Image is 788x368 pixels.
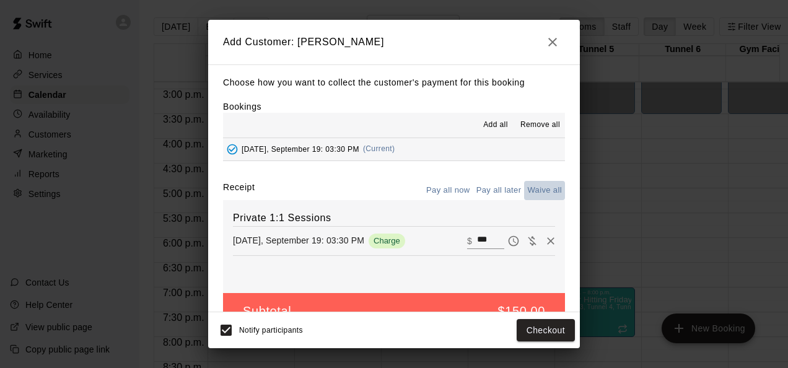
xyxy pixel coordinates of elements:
[520,119,560,131] span: Remove all
[423,181,473,200] button: Pay all now
[524,181,565,200] button: Waive all
[363,144,395,153] span: (Current)
[476,115,515,135] button: Add all
[498,303,546,320] h5: $150.00
[483,119,508,131] span: Add all
[223,138,565,161] button: Added - Collect Payment[DATE], September 19: 03:30 PM(Current)
[515,115,565,135] button: Remove all
[369,236,405,245] span: Charge
[467,235,472,247] p: $
[233,234,364,247] p: [DATE], September 19: 03:30 PM
[223,75,565,90] p: Choose how you want to collect the customer's payment for this booking
[523,235,541,245] span: Waive payment
[223,102,261,112] label: Bookings
[223,181,255,200] label: Receipt
[239,326,303,335] span: Notify participants
[243,303,291,320] h5: Subtotal
[504,235,523,245] span: Pay later
[517,319,575,342] button: Checkout
[541,232,560,250] button: Remove
[473,181,525,200] button: Pay all later
[242,144,359,153] span: [DATE], September 19: 03:30 PM
[233,210,555,226] h6: Private 1:1 Sessions
[223,140,242,159] button: Added - Collect Payment
[208,20,580,64] h2: Add Customer: [PERSON_NAME]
